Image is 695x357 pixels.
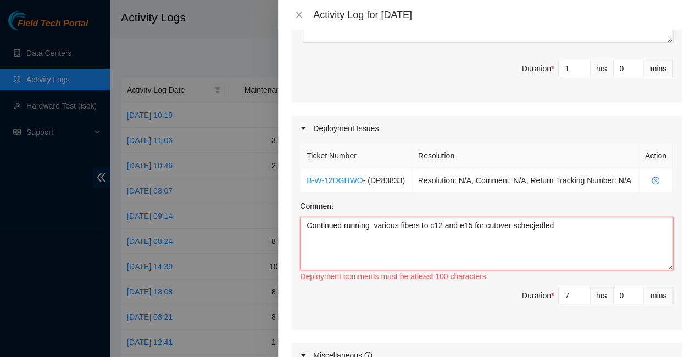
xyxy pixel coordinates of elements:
td: Resolution: N/A, Comment: N/A, Return Tracking Number: N/A [412,168,639,193]
div: Deployment Issues [291,116,682,141]
th: Action [639,144,673,168]
div: Deployment comments must be atleast 100 characters [300,270,673,282]
div: mins [644,60,673,77]
th: Resolution [412,144,639,168]
label: Comment [300,200,333,212]
div: mins [644,287,673,304]
a: B-W-12DGHWO [307,176,363,185]
div: Duration [522,290,554,302]
button: Close [291,10,307,20]
div: Activity Log for [DATE] [313,9,682,21]
th: Ticket Number [301,144,412,168]
div: hrs [590,60,613,77]
span: close-circle [645,177,666,184]
textarea: Comment [300,217,673,270]
span: caret-right [300,125,307,132]
span: close [294,10,303,19]
div: hrs [590,287,613,304]
div: Duration [522,63,554,75]
span: - ( DP83833 ) [363,176,404,185]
